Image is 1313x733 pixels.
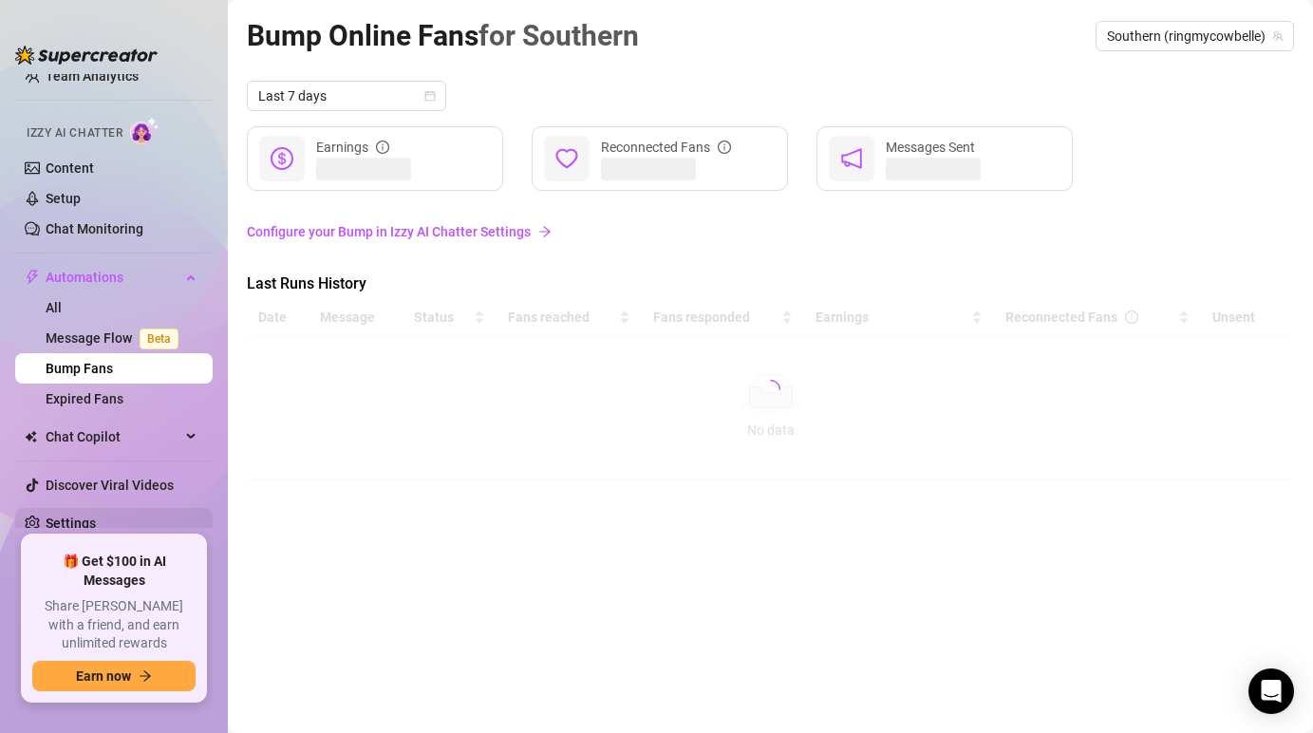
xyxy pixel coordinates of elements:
[555,147,578,170] span: heart
[886,140,975,155] span: Messages Sent
[46,191,81,206] a: Setup
[46,422,180,452] span: Chat Copilot
[424,90,436,102] span: calendar
[46,221,143,236] a: Chat Monitoring
[32,661,196,691] button: Earn nowarrow-right
[15,46,158,65] img: logo-BBDzfeDw.svg
[139,669,152,683] span: arrow-right
[478,19,639,52] span: for Southern
[140,329,178,349] span: Beta
[1272,30,1284,42] span: team
[46,300,62,315] a: All
[25,430,37,443] img: Chat Copilot
[25,270,40,285] span: thunderbolt
[46,68,139,84] a: Team Analytics
[46,160,94,176] a: Content
[46,262,180,292] span: Automations
[130,117,159,144] img: AI Chatter
[46,330,186,346] a: Message FlowBeta
[538,225,552,238] span: arrow-right
[247,13,639,58] article: Bump Online Fans
[32,553,196,590] span: 🎁 Get $100 in AI Messages
[46,478,174,493] a: Discover Viral Videos
[258,82,435,110] span: Last 7 days
[76,668,131,684] span: Earn now
[316,137,389,158] div: Earnings
[1248,668,1294,714] div: Open Intercom Messenger
[271,147,293,170] span: dollar
[601,137,731,158] div: Reconnected Fans
[27,124,122,142] span: Izzy AI Chatter
[247,221,1294,242] a: Configure your Bump in Izzy AI Chatter Settings
[46,391,123,406] a: Expired Fans
[840,147,863,170] span: notification
[46,516,96,531] a: Settings
[247,214,1294,250] a: Configure your Bump in Izzy AI Chatter Settingsarrow-right
[761,380,780,399] span: loading
[376,141,389,154] span: info-circle
[718,141,731,154] span: info-circle
[1107,22,1283,50] span: Southern (ringmycowbelle)
[32,597,196,653] span: Share [PERSON_NAME] with a friend, and earn unlimited rewards
[46,361,113,376] a: Bump Fans
[247,273,566,295] span: Last Runs History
